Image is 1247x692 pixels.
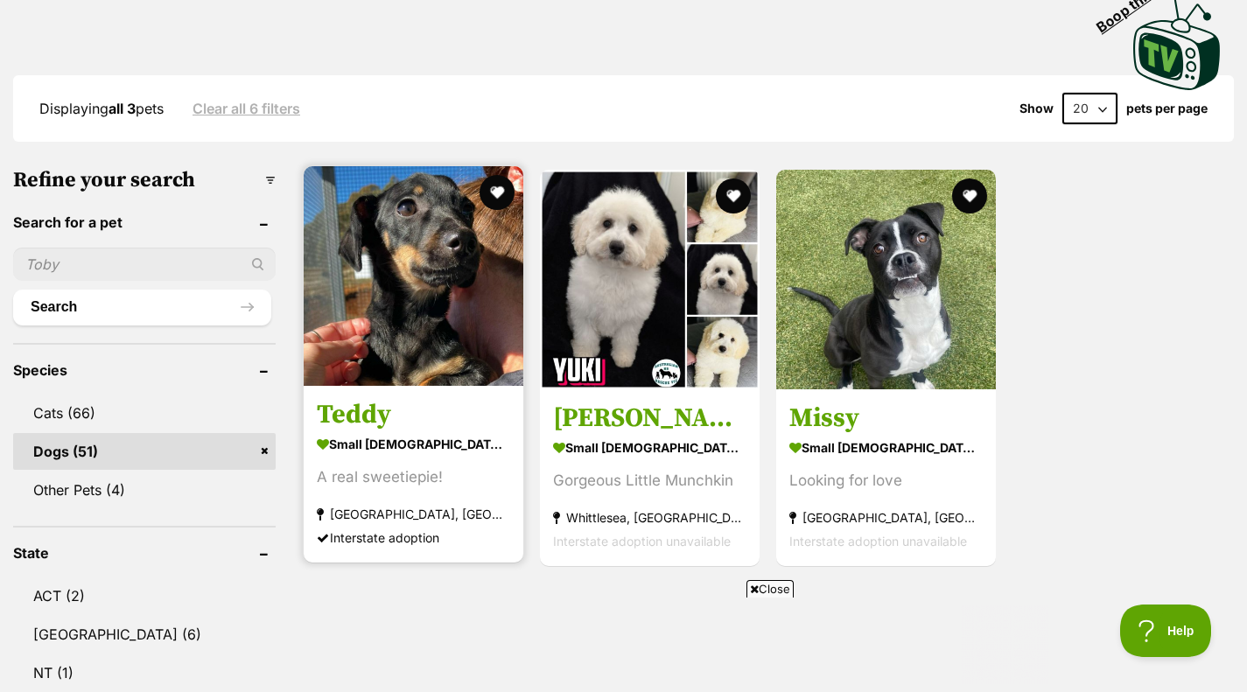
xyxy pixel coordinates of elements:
span: Interstate adoption unavailable [553,535,731,549]
label: pets per page [1126,101,1208,115]
img: Teddy - Dachshund Dog [304,166,523,386]
div: A real sweetiepie! [317,466,510,490]
strong: small [DEMOGRAPHIC_DATA] Dog [789,436,983,461]
span: Show [1019,101,1054,115]
header: Search for a pet [13,214,276,230]
h3: Refine your search [13,168,276,192]
h3: Missy [789,402,983,436]
iframe: Help Scout Beacon - Open [1120,605,1212,657]
strong: [GEOGRAPHIC_DATA], [GEOGRAPHIC_DATA] [789,507,983,530]
header: Species [13,362,276,378]
div: Looking for love [789,470,983,493]
button: Search [13,290,271,325]
button: favourite [716,178,751,213]
a: [PERSON_NAME] small [DEMOGRAPHIC_DATA] Dog Gorgeous Little Munchkin Whittlesea, [GEOGRAPHIC_DATA]... [540,389,760,567]
button: favourite [952,178,987,213]
span: Displaying pets [39,100,164,117]
a: Cats (66) [13,395,276,431]
div: Interstate adoption [317,527,510,550]
header: State [13,545,276,561]
strong: all 3 [109,100,136,117]
a: Other Pets (4) [13,472,276,508]
a: Dogs (51) [13,433,276,470]
a: [GEOGRAPHIC_DATA] (6) [13,616,276,653]
strong: Whittlesea, [GEOGRAPHIC_DATA] [553,507,746,530]
strong: small [DEMOGRAPHIC_DATA] Dog [553,436,746,461]
a: NT (1) [13,654,276,691]
iframe: Advertisement [200,605,1048,683]
img: Missy - American Staffordshire Terrier Dog [776,170,996,389]
a: Teddy small [DEMOGRAPHIC_DATA] Dog A real sweetiepie! [GEOGRAPHIC_DATA], [GEOGRAPHIC_DATA] Inters... [304,386,523,563]
h3: Teddy [317,399,510,432]
strong: [GEOGRAPHIC_DATA], [GEOGRAPHIC_DATA] [317,503,510,527]
div: Gorgeous Little Munchkin [553,470,746,493]
a: Missy small [DEMOGRAPHIC_DATA] Dog Looking for love [GEOGRAPHIC_DATA], [GEOGRAPHIC_DATA] Intersta... [776,389,996,567]
img: Yuki - Bichon Frise Dog [540,170,760,389]
a: ACT (2) [13,577,276,614]
span: Interstate adoption unavailable [789,535,967,549]
strong: small [DEMOGRAPHIC_DATA] Dog [317,432,510,458]
h3: [PERSON_NAME] [553,402,746,436]
a: Clear all 6 filters [193,101,300,116]
button: favourite [480,175,515,210]
input: Toby [13,248,276,281]
span: Close [746,580,794,598]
